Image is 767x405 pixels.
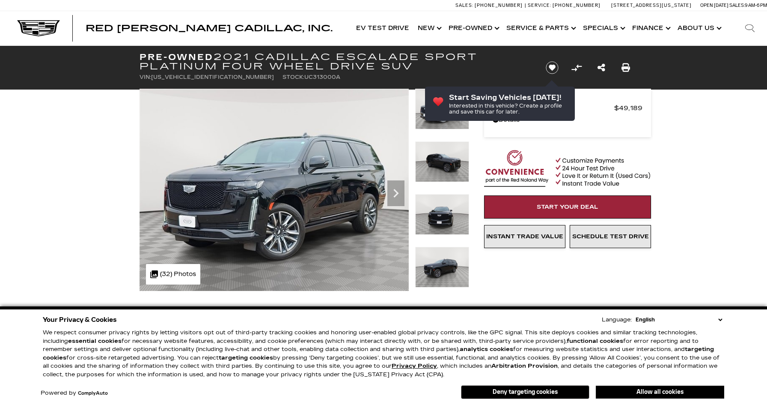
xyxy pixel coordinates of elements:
span: [US_VEHICLE_IDENTIFICATION_NUMBER] [151,74,274,80]
a: Start Your Deal [484,195,651,219]
span: $49,189 [614,102,642,114]
a: Print this Pre-Owned 2021 Cadillac Escalade Sport Platinum Four Wheel Drive SUV [621,62,630,74]
span: Your Privacy & Cookies [43,314,117,326]
span: Schedule Test Drive [572,233,649,240]
span: Sales: [455,3,473,8]
a: Share this Pre-Owned 2021 Cadillac Escalade Sport Platinum Four Wheel Drive SUV [598,62,605,74]
strong: Arbitration Provision [491,363,558,369]
h1: 2021 Cadillac Escalade Sport Platinum Four Wheel Drive SUV [140,52,531,71]
a: EV Test Drive [352,11,413,45]
span: Sales: [729,3,745,8]
button: Save vehicle [543,61,562,75]
a: New [413,11,444,45]
div: Next [387,180,404,206]
span: Start Your Deal [537,204,598,210]
div: Language: [602,317,632,323]
strong: targeting cookies [219,354,273,361]
img: Used 2021 Black Raven Cadillac Sport Platinum image 1 [415,89,469,129]
p: We respect consumer privacy rights by letting visitors opt out of third-party tracking cookies an... [43,329,724,379]
img: Used 2021 Black Raven Cadillac Sport Platinum image 1 [140,89,409,291]
span: Red [PERSON_NAME] [493,102,614,114]
a: Details [493,114,642,126]
a: About Us [673,11,724,45]
span: Stock: [282,74,304,80]
a: Service: [PHONE_NUMBER] [525,3,603,8]
a: Finance [628,11,673,45]
span: UC313000A [304,74,340,80]
select: Language Select [633,315,724,324]
img: Used 2021 Black Raven Cadillac Sport Platinum image 4 [415,247,469,288]
a: Red [PERSON_NAME] Cadillac, Inc. [86,24,333,33]
a: Schedule Test Drive [570,225,651,248]
img: Used 2021 Black Raven Cadillac Sport Platinum image 2 [415,141,469,182]
a: Privacy Policy [392,363,437,369]
a: Red [PERSON_NAME] $49,189 [493,102,642,114]
a: Specials [579,11,628,45]
button: Allow all cookies [596,386,724,399]
span: 9 AM-6 PM [745,3,767,8]
a: Pre-Owned [444,11,502,45]
span: Service: [528,3,551,8]
strong: Pre-Owned [140,52,214,62]
div: (32) Photos [146,264,200,285]
span: Instant Trade Value [486,233,563,240]
strong: analytics cookies [460,346,513,353]
span: Open [DATE] [700,3,728,8]
a: [STREET_ADDRESS][US_STATE] [611,3,692,8]
span: [PHONE_NUMBER] [553,3,601,8]
button: Deny targeting cookies [461,385,589,399]
strong: essential cookies [68,338,122,345]
strong: targeting cookies [43,346,714,361]
span: VIN: [140,74,151,80]
img: Cadillac Dark Logo with Cadillac White Text [17,20,60,36]
button: Compare vehicle [570,61,583,74]
img: Used 2021 Black Raven Cadillac Sport Platinum image 3 [415,194,469,235]
a: Sales: [PHONE_NUMBER] [455,3,525,8]
a: ComplyAuto [78,391,108,396]
a: Service & Parts [502,11,579,45]
span: [PHONE_NUMBER] [475,3,523,8]
div: Powered by [41,390,108,396]
a: Instant Trade Value [484,225,565,248]
strong: functional cookies [567,338,623,345]
span: Red [PERSON_NAME] Cadillac, Inc. [86,23,333,33]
